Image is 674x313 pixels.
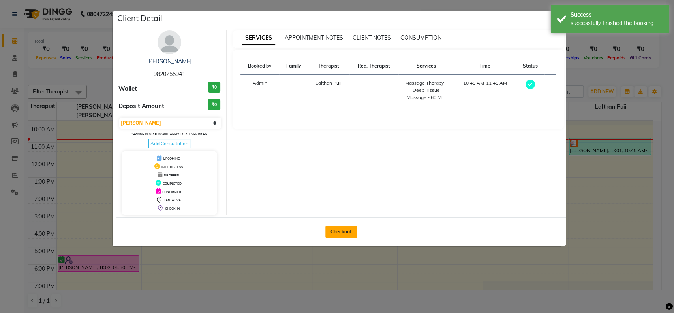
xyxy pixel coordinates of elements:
[131,132,208,136] small: Change in status will apply to all services.
[398,58,454,75] th: Services
[308,58,349,75] th: Therapist
[161,165,183,169] span: IN PROGRESS
[208,82,220,93] h3: ₹0
[279,58,308,75] th: Family
[315,80,342,86] span: Lalthan Puii
[454,75,516,106] td: 10:45 AM-11:45 AM
[164,198,181,202] span: TENTATIVE
[242,31,275,45] span: SERVICES
[285,34,343,41] span: APPOINTMENT NOTES
[516,58,544,75] th: Status
[279,75,308,106] td: -
[163,182,182,186] span: COMPLETED
[454,58,516,75] th: Time
[240,58,279,75] th: Booked by
[571,19,663,27] div: successfully finished the booking
[163,157,180,161] span: UPCOMING
[118,102,164,111] span: Deposit Amount
[349,75,398,106] td: -
[400,34,441,41] span: CONSUMPTION
[117,12,162,24] h5: Client Detail
[403,80,449,101] div: Massage Therapy - Deep Tissue Massage - 60 Min
[154,70,185,78] span: 9820255941
[158,30,181,54] img: avatar
[349,58,398,75] th: Req. Therapist
[164,173,179,177] span: DROPPED
[165,207,180,211] span: CHECK-IN
[240,75,279,106] td: Admin
[571,11,663,19] div: Success
[353,34,391,41] span: CLIENT NOTES
[325,226,357,238] button: Checkout
[147,58,191,65] a: [PERSON_NAME]
[118,84,137,93] span: Wallet
[148,139,190,148] span: Add Consultation
[208,99,220,110] h3: ₹0
[162,190,181,194] span: CONFIRMED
